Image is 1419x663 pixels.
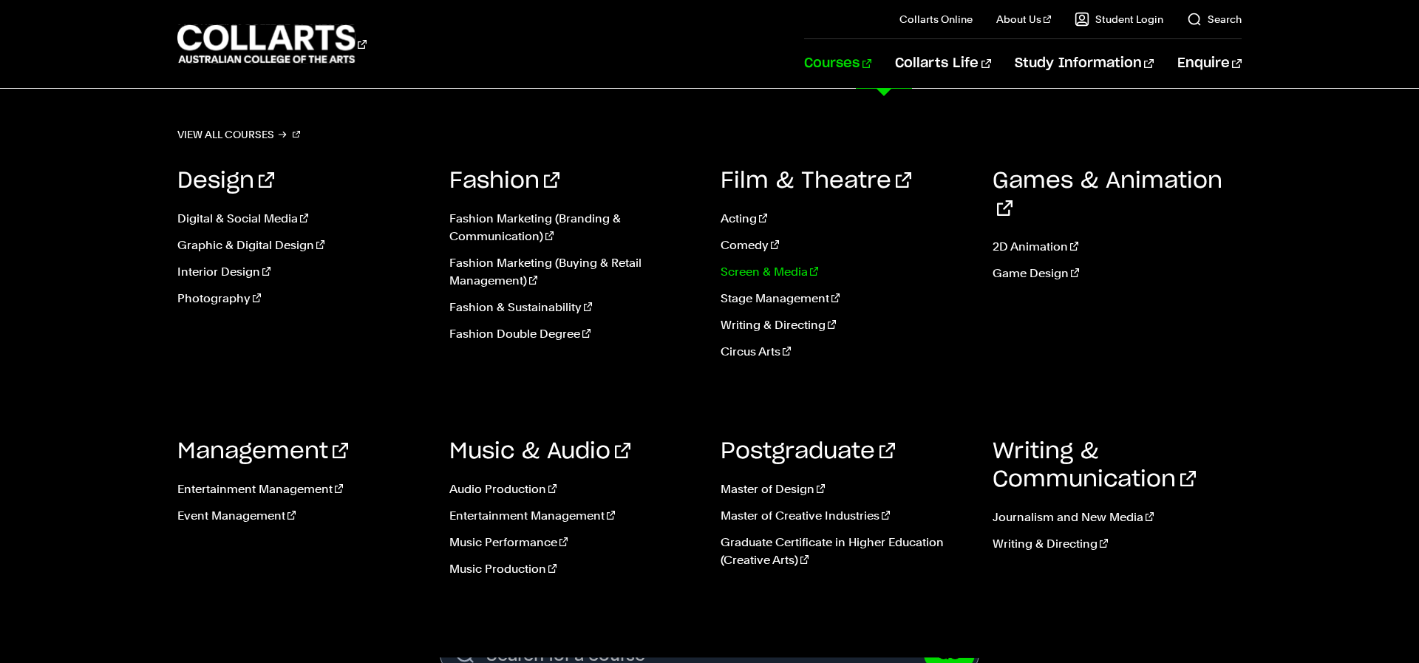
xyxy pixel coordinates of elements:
[1187,12,1242,27] a: Search
[177,210,427,228] a: Digital & Social Media
[721,263,970,281] a: Screen & Media
[1075,12,1163,27] a: Student Login
[993,170,1222,220] a: Games & Animation
[804,39,871,88] a: Courses
[449,560,699,578] a: Music Production
[449,299,699,316] a: Fashion & Sustainability
[177,170,274,192] a: Design
[1015,39,1154,88] a: Study Information
[177,23,367,65] div: Go to homepage
[721,534,970,569] a: Graduate Certificate in Higher Education (Creative Arts)
[449,480,699,498] a: Audio Production
[177,441,348,463] a: Management
[993,509,1242,526] a: Journalism and New Media
[449,507,699,525] a: Entertainment Management
[996,12,1051,27] a: About Us
[721,290,970,307] a: Stage Management
[721,210,970,228] a: Acting
[177,237,427,254] a: Graphic & Digital Design
[177,290,427,307] a: Photography
[721,441,895,463] a: Postgraduate
[895,39,990,88] a: Collarts Life
[721,237,970,254] a: Comedy
[177,480,427,498] a: Entertainment Management
[1177,39,1242,88] a: Enquire
[449,210,699,245] a: Fashion Marketing (Branding & Communication)
[449,325,699,343] a: Fashion Double Degree
[993,238,1242,256] a: 2D Animation
[449,170,559,192] a: Fashion
[449,441,630,463] a: Music & Audio
[177,124,300,145] a: View all courses
[721,507,970,525] a: Master of Creative Industries
[721,316,970,334] a: Writing & Directing
[721,480,970,498] a: Master of Design
[899,12,973,27] a: Collarts Online
[993,441,1196,491] a: Writing & Communication
[993,265,1242,282] a: Game Design
[177,263,427,281] a: Interior Design
[449,254,699,290] a: Fashion Marketing (Buying & Retail Management)
[449,534,699,551] a: Music Performance
[177,507,427,525] a: Event Management
[993,535,1242,553] a: Writing & Directing
[721,170,911,192] a: Film & Theatre
[721,343,970,361] a: Circus Arts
